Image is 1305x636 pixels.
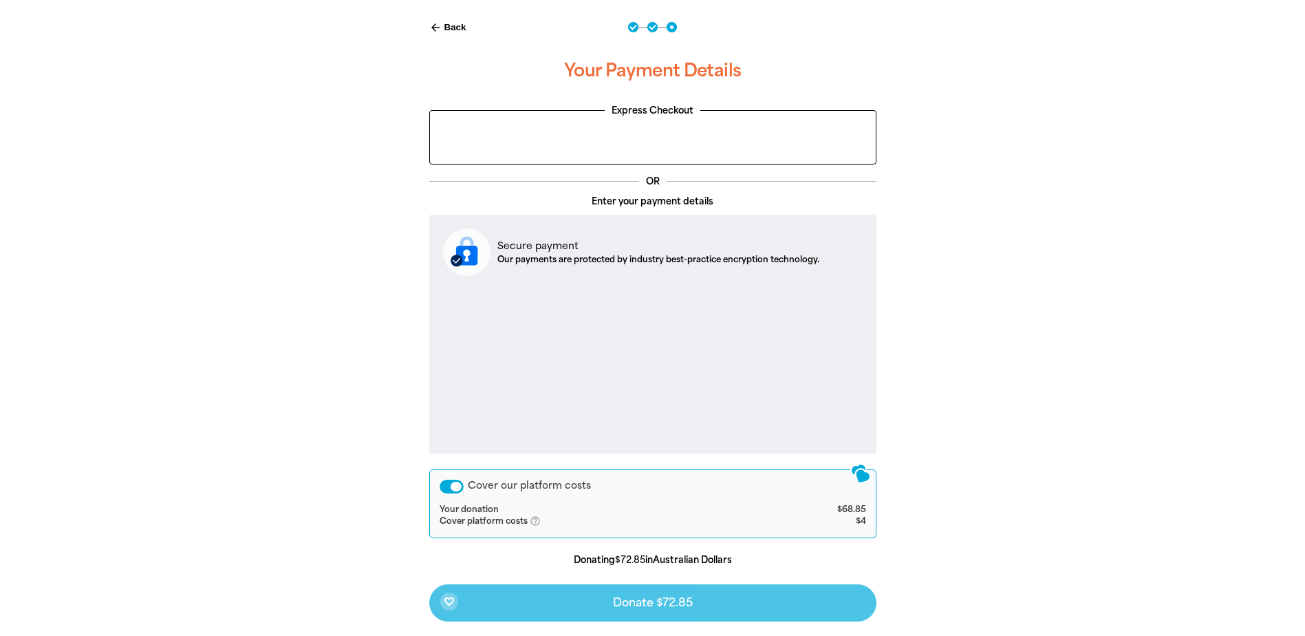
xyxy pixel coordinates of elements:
[639,175,667,189] p: OR
[647,22,658,32] button: Navigate to step 2 of 3 to enter your details
[628,22,638,32] button: Navigate to step 1 of 3 to enter your donation amount
[772,505,865,516] td: $68.85
[429,553,876,567] p: Donating in Australian Dollars
[424,16,472,39] button: Back
[437,118,869,156] iframe: PayPal-paypal
[429,195,876,209] p: Enter your payment details
[615,555,645,565] b: $72.85
[440,287,865,442] iframe: Secure payment input frame
[440,480,464,494] button: Cover our platform costs
[440,505,773,516] td: Your donation
[667,22,677,32] button: Navigate to step 3 of 3 to enter your payment details
[440,516,773,528] td: Cover platform costs
[530,516,552,527] i: help_outlined
[497,239,819,253] p: Secure payment
[605,104,700,118] legend: Express Checkout
[429,49,876,93] h3: Your Payment Details
[772,516,865,528] td: $4
[497,253,819,266] p: Our payments are protected by industry best-practice encryption technology.
[429,21,442,34] i: arrow_back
